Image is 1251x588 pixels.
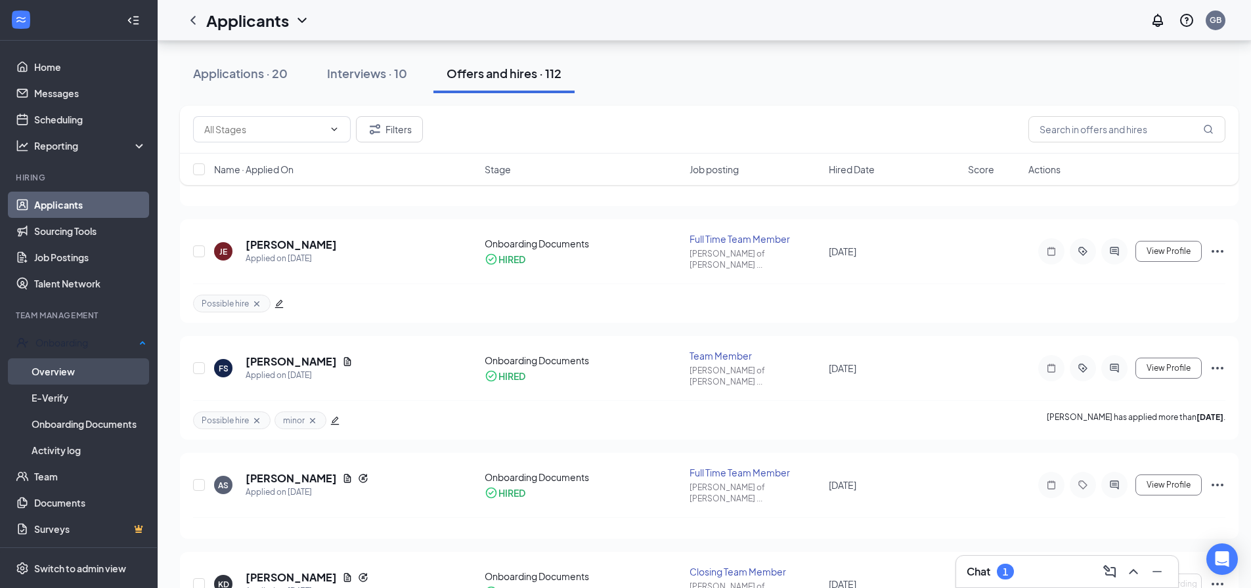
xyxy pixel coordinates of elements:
[829,362,856,374] span: [DATE]
[1203,124,1214,135] svg: MagnifyingGlass
[1210,14,1221,26] div: GB
[829,245,856,257] span: [DATE]
[498,486,525,499] div: HIRED
[1135,474,1202,495] button: View Profile
[246,369,353,382] div: Applied on [DATE]
[358,473,368,484] svg: Reapply
[294,12,310,28] svg: ChevronDown
[342,572,353,583] svg: Document
[1075,246,1091,257] svg: ActiveTag
[193,65,288,81] div: Applications · 20
[690,349,821,362] div: Team Member
[485,486,498,499] svg: CheckmarkCircle
[498,253,525,266] div: HIRED
[1028,163,1061,176] span: Actions
[485,570,682,583] div: Onboarding Documents
[246,354,337,369] h5: [PERSON_NAME]
[1135,358,1202,379] button: View Profile
[327,65,407,81] div: Interviews · 10
[485,237,682,250] div: Onboarding Documents
[16,562,29,575] svg: Settings
[34,139,147,152] div: Reporting
[34,244,146,270] a: Job Postings
[246,252,337,265] div: Applied on [DATE]
[16,310,144,321] div: Team Management
[1135,241,1202,262] button: View Profile
[1107,480,1122,490] svg: ActiveChat
[690,466,821,479] div: Full Time Team Member
[1028,116,1225,142] input: Search in offers and hires
[14,13,28,26] svg: WorkstreamLogo
[356,116,423,142] button: Filter Filters
[1147,561,1168,582] button: Minimize
[1102,564,1118,579] svg: ComposeMessage
[32,358,146,385] a: Overview
[246,486,368,499] div: Applied on [DATE]
[1210,360,1225,376] svg: Ellipses
[127,14,140,27] svg: Collapse
[34,54,146,80] a: Home
[1043,363,1059,373] svg: Note
[1149,564,1165,579] svg: Minimize
[1099,561,1120,582] button: ComposeMessage
[246,238,337,252] h5: [PERSON_NAME]
[690,248,821,270] div: [PERSON_NAME] of [PERSON_NAME] ...
[1043,480,1059,490] svg: Note
[202,415,249,426] span: Possible hire
[1210,477,1225,493] svg: Ellipses
[1150,12,1166,28] svg: Notifications
[1147,247,1191,256] span: View Profile
[204,122,324,136] input: All Stages
[1075,363,1091,373] svg: ActiveTag
[34,270,146,297] a: Talent Network
[1107,246,1122,257] svg: ActiveChat
[690,565,821,578] div: Closing Team Member
[202,298,249,309] span: Possible hire
[1206,543,1238,575] div: Open Intercom Messenger
[342,473,353,484] svg: Document
[16,139,29,152] svg: Analysis
[185,12,201,28] svg: ChevronLeft
[485,253,498,266] svg: CheckmarkCircle
[358,572,368,583] svg: Reapply
[1147,364,1191,373] span: View Profile
[283,415,305,426] span: minor
[246,471,337,486] h5: [PERSON_NAME]
[485,369,498,383] svg: CheckmarkCircle
[34,80,146,106] a: Messages
[34,218,146,244] a: Sourcing Tools
[1047,411,1225,429] p: [PERSON_NAME] has applied more than .
[34,562,126,575] div: Switch to admin view
[252,415,262,426] svg: Cross
[447,65,561,81] div: Offers and hires · 112
[1179,12,1195,28] svg: QuestionInfo
[1126,564,1141,579] svg: ChevronUp
[34,490,146,516] a: Documents
[32,437,146,463] a: Activity log
[307,415,318,426] svg: Cross
[252,299,262,309] svg: Cross
[329,124,340,135] svg: ChevronDown
[219,246,227,257] div: JE
[690,163,739,176] span: Job posting
[330,416,340,425] span: edit
[1123,561,1144,582] button: ChevronUp
[32,411,146,437] a: Onboarding Documents
[1003,566,1008,577] div: 1
[34,106,146,133] a: Scheduling
[34,192,146,218] a: Applicants
[690,482,821,504] div: [PERSON_NAME] of [PERSON_NAME] ...
[206,9,289,31] h1: Applicants
[34,516,146,542] a: SurveysCrown
[690,232,821,245] div: Full Time Team Member
[367,121,383,137] svg: Filter
[829,479,856,491] span: [DATE]
[485,163,511,176] span: Stage
[1196,412,1223,422] b: [DATE]
[967,564,990,579] h3: Chat
[274,299,284,308] span: edit
[1043,246,1059,257] svg: Note
[829,163,875,176] span: Hired Date
[690,365,821,387] div: [PERSON_NAME] of [PERSON_NAME] ...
